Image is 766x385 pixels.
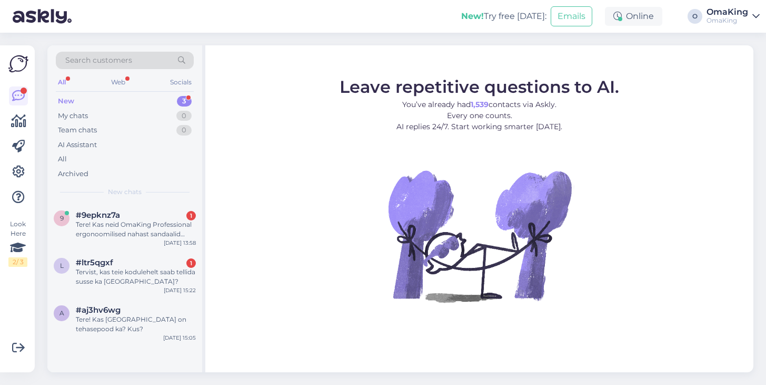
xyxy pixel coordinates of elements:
div: Tervist, kas teie kodulehelt saab tellida susse ka [GEOGRAPHIC_DATA]? [76,267,196,286]
div: New [58,96,74,107]
div: Try free [DATE]: [461,10,546,23]
div: My chats [58,111,88,121]
div: 1 [186,258,196,268]
span: Search customers [65,55,132,66]
div: [DATE] 13:58 [164,239,196,247]
div: All [56,75,68,89]
div: Team chats [58,125,97,136]
div: Web [109,75,127,89]
div: 2 / 3 [8,257,27,267]
div: 1 [186,211,196,220]
div: [DATE] 15:05 [163,334,196,342]
div: 3 [177,96,192,107]
span: #9epknz7a [76,210,120,220]
div: 0 [176,125,192,136]
div: All [58,154,67,165]
div: OmaKing [707,16,748,25]
span: l [60,262,64,269]
div: O [688,9,702,24]
span: a [59,309,64,317]
p: You’ve already had contacts via Askly. Every one counts. AI replies 24/7. Start working smarter [... [340,99,619,132]
button: Emails [551,6,592,26]
img: No Chat active [385,141,574,331]
span: #ltr5qgxf [76,258,113,267]
span: #aj3hv6wg [76,305,121,315]
div: 0 [176,111,192,121]
div: Archived [58,169,88,179]
div: AI Assistant [58,140,97,150]
span: New chats [108,187,142,197]
span: 9 [60,214,64,222]
b: 1,539 [471,100,489,109]
div: Socials [168,75,194,89]
div: Tere! Kas neid OmaKing Professional ergonoomilised nahast sandaalid tagarihmaga on [PERSON_NAME] ... [76,220,196,239]
div: [DATE] 15:22 [164,286,196,294]
div: Tere! Kas [GEOGRAPHIC_DATA] on tehasepood ka? Kus? [76,315,196,334]
span: Leave repetitive questions to AI. [340,76,619,97]
b: New! [461,11,484,21]
div: OmaKing [707,8,748,16]
div: Online [605,7,662,26]
a: OmaKingOmaKing [707,8,760,25]
img: Askly Logo [8,54,28,74]
div: Look Here [8,219,27,267]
